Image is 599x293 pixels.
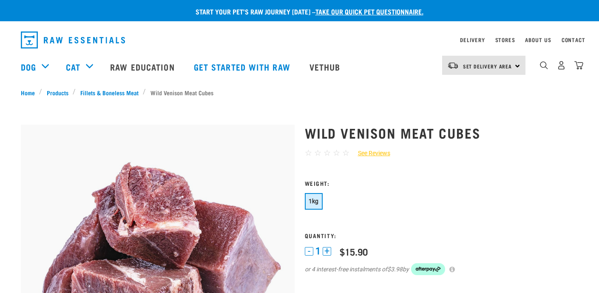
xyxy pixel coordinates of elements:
span: ☆ [333,148,340,158]
span: 1 [315,247,321,256]
a: Raw Education [102,50,185,84]
span: ☆ [314,148,321,158]
span: $3.98 [387,265,403,274]
a: Fillets & Boneless Meat [76,88,143,97]
img: user.png [557,61,566,70]
a: Products [42,88,73,97]
span: ☆ [324,148,331,158]
a: Delivery [460,38,485,41]
a: Contact [562,38,585,41]
nav: breadcrumbs [21,88,579,97]
a: take our quick pet questionnaire. [315,9,423,13]
a: Stores [495,38,515,41]
button: 1kg [305,193,323,210]
a: Dog [21,60,36,73]
a: Get started with Raw [185,50,301,84]
nav: dropdown navigation [14,28,585,52]
img: van-moving.png [447,62,459,69]
a: Home [21,88,40,97]
a: Vethub [301,50,351,84]
h3: Weight: [305,180,579,186]
a: Cat [66,60,80,73]
a: See Reviews [349,149,390,158]
span: ☆ [342,148,349,158]
div: $15.90 [340,246,368,257]
button: + [323,247,331,256]
span: 1kg [309,198,319,205]
img: home-icon-1@2x.png [540,61,548,69]
img: Afterpay [411,263,445,275]
span: Set Delivery Area [463,65,512,68]
img: home-icon@2x.png [574,61,583,70]
h3: Quantity: [305,232,579,239]
img: Raw Essentials Logo [21,31,125,48]
div: or 4 interest-free instalments of by [305,263,579,275]
h1: Wild Venison Meat Cubes [305,125,579,140]
a: About Us [525,38,551,41]
button: - [305,247,313,256]
span: ☆ [305,148,312,158]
